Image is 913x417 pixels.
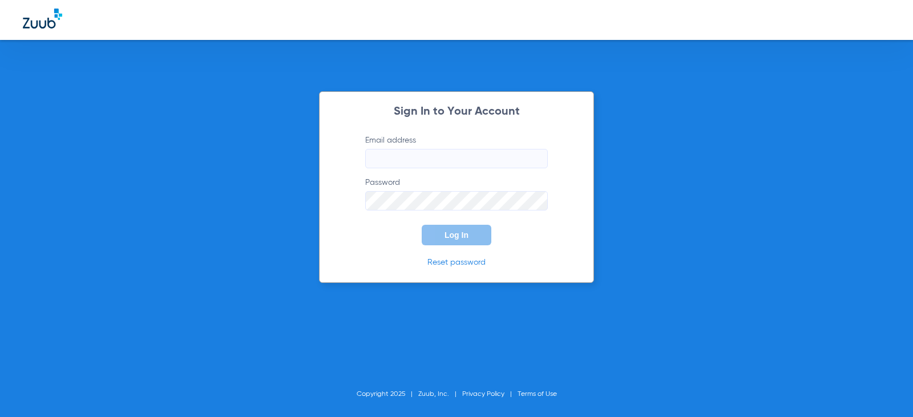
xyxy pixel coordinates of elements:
[422,225,491,245] button: Log In
[365,177,548,210] label: Password
[427,258,486,266] a: Reset password
[445,230,468,240] span: Log In
[462,391,504,398] a: Privacy Policy
[23,9,62,29] img: Zuub Logo
[418,388,462,400] li: Zuub, Inc.
[365,191,548,210] input: Password
[365,135,548,168] label: Email address
[357,388,418,400] li: Copyright 2025
[518,391,557,398] a: Terms of Use
[348,106,565,118] h2: Sign In to Your Account
[365,149,548,168] input: Email address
